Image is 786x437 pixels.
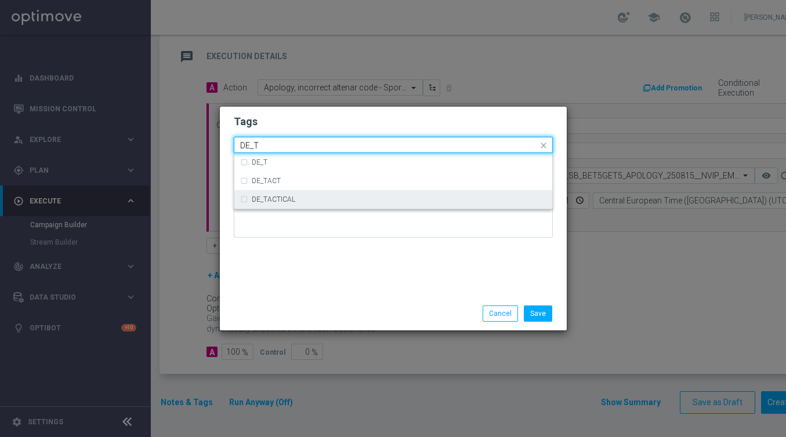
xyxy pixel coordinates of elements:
div: DE_TACTICAL [240,190,546,209]
button: Cancel [483,305,518,322]
div: DE_TACT [240,172,546,190]
label: DE_TACT [252,177,281,184]
div: DE_T [240,153,546,172]
label: DE_T [252,159,267,166]
button: Save [524,305,552,322]
ng-dropdown-panel: Options list [234,153,553,209]
h2: Tags [234,115,553,129]
label: DE_TACTICAL [252,196,295,203]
